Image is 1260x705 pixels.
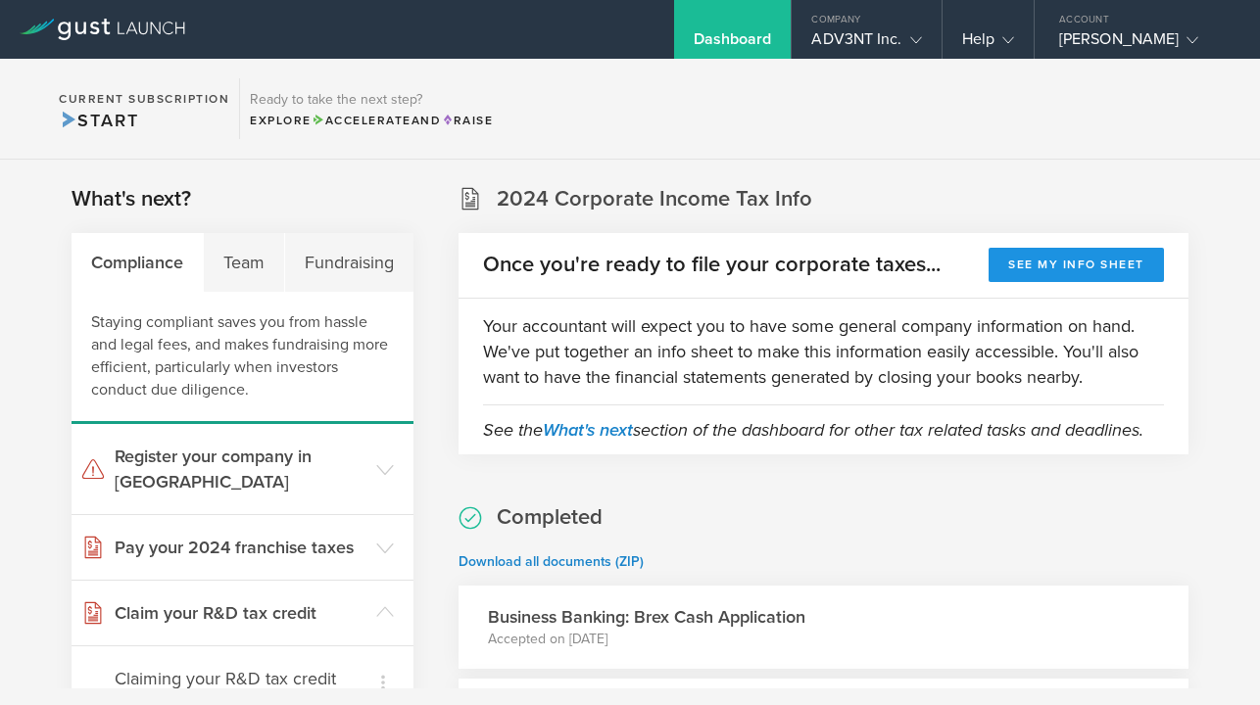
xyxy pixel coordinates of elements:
[312,114,412,127] span: Accelerate
[483,313,1164,390] p: Your accountant will expect you to have some general company information on hand. We've put toget...
[543,419,633,441] a: What's next
[962,29,1014,59] div: Help
[459,553,644,570] a: Download all documents (ZIP)
[59,93,229,105] h2: Current Subscription
[441,114,493,127] span: Raise
[115,444,366,494] h3: Register your company in [GEOGRAPHIC_DATA]
[811,29,921,59] div: ADV3NT Inc.
[250,112,493,129] div: Explore
[497,503,603,532] h2: Completed
[694,29,772,59] div: Dashboard
[488,630,805,649] p: Accepted on [DATE]
[72,233,204,292] div: Compliance
[1162,611,1260,705] iframe: Chat Widget
[1059,29,1226,59] div: [PERSON_NAME]
[72,185,191,213] h2: What's next?
[72,292,413,424] div: Staying compliant saves you from hassle and legal fees, and makes fundraising more efficient, par...
[483,419,1143,441] em: See the section of the dashboard for other tax related tasks and deadlines.
[488,604,805,630] h3: Business Banking: Brex Cash Application
[115,535,366,560] h3: Pay your 2024 franchise taxes
[989,248,1164,282] button: See my info sheet
[59,110,138,131] span: Start
[239,78,503,139] div: Ready to take the next step?ExploreAccelerateandRaise
[483,251,941,279] h2: Once you're ready to file your corporate taxes...
[115,600,366,626] h3: Claim your R&D tax credit
[250,93,493,107] h3: Ready to take the next step?
[204,233,285,292] div: Team
[285,233,413,292] div: Fundraising
[312,114,442,127] span: and
[497,185,812,213] h2: 2024 Corporate Income Tax Info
